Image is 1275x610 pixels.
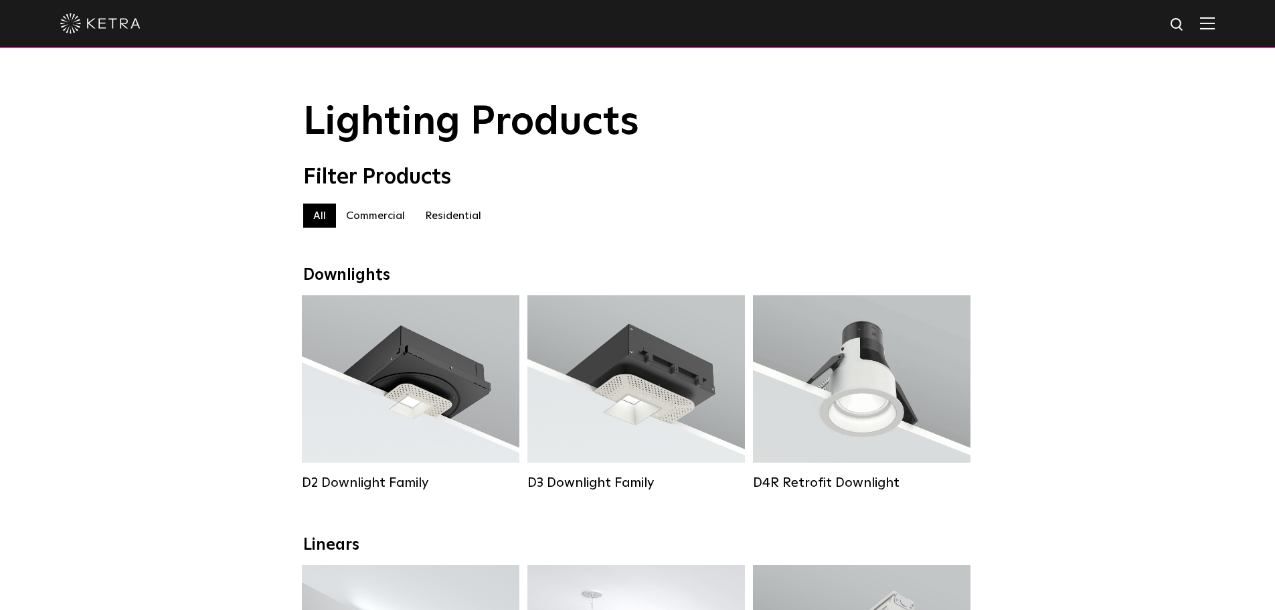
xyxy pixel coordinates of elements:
label: All [303,204,336,228]
a: D2 Downlight Family Lumen Output:1200Colors:White / Black / Gloss Black / Silver / Bronze / Silve... [302,295,519,491]
a: D3 Downlight Family Lumen Output:700 / 900 / 1100Colors:White / Black / Silver / Bronze / Paintab... [527,295,745,491]
span: Lighting Products [303,102,639,143]
div: D2 Downlight Family [302,475,519,491]
div: Downlights [303,266,972,285]
div: Filter Products [303,165,972,190]
div: D4R Retrofit Downlight [753,475,970,491]
img: ketra-logo-2019-white [60,13,141,33]
div: D3 Downlight Family [527,475,745,491]
img: search icon [1169,17,1186,33]
a: D4R Retrofit Downlight Lumen Output:800Colors:White / BlackBeam Angles:15° / 25° / 40° / 60°Watta... [753,295,970,491]
label: Commercial [336,204,415,228]
img: Hamburger%20Nav.svg [1200,17,1215,29]
label: Residential [415,204,491,228]
div: Linears [303,536,972,555]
